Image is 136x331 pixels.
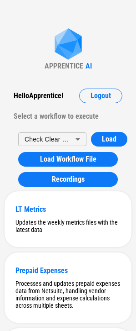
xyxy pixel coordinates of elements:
[15,205,121,214] div: LT Metrics
[15,219,121,233] div: Updates the weekly metrics files with the latest data
[86,62,92,70] div: AI
[15,280,121,309] div: Processes and updates prepaid expenses data from Netsuite, handling vendor information and expens...
[91,92,111,100] span: Logout
[102,136,116,143] span: Load
[50,28,86,62] img: Apprentice AI
[14,89,63,103] div: Hello Apprentice !
[45,62,83,70] div: APPRENTICE
[18,172,118,187] button: Recordings
[18,131,86,147] div: Check Clear Range Example Workflow
[15,266,121,275] div: Prepaid Expenses
[18,152,118,167] button: Load Workflow File
[52,176,85,183] span: Recordings
[40,156,96,163] span: Load Workflow File
[79,89,122,103] button: Logout
[14,109,122,124] div: Select a workflow to execute
[91,132,127,147] button: Load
